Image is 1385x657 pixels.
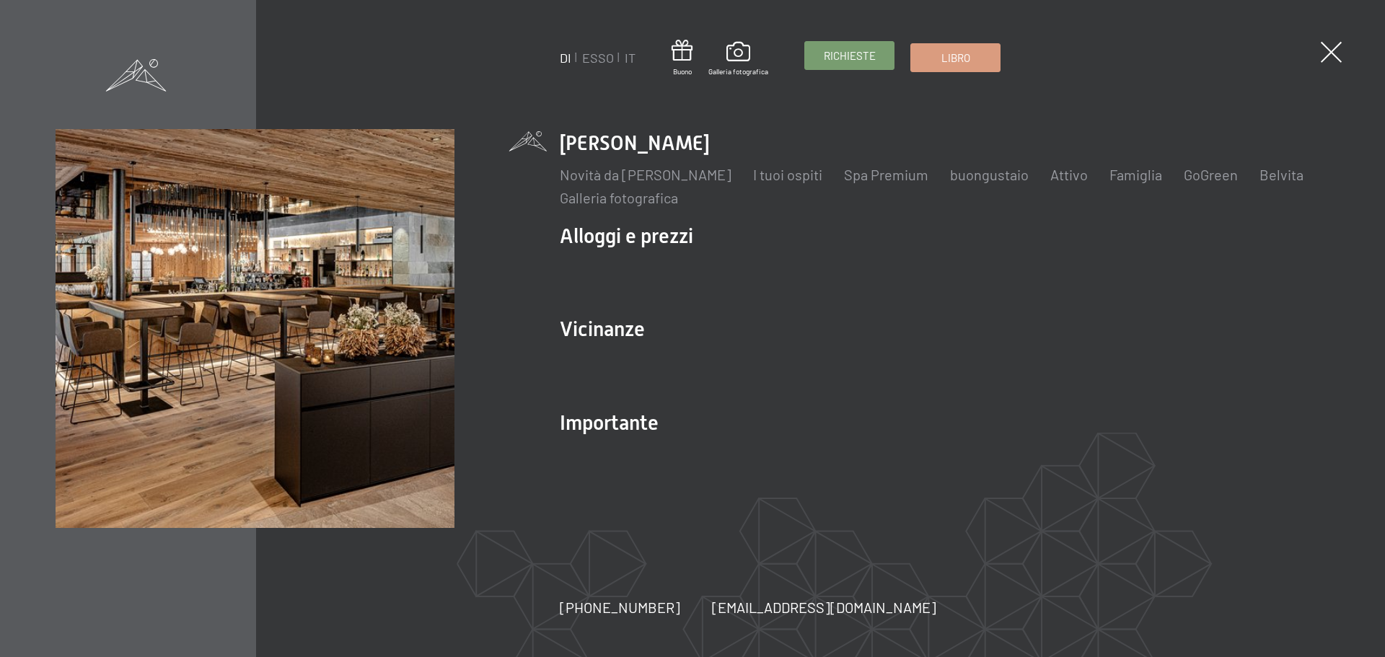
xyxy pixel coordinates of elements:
font: [EMAIL_ADDRESS][DOMAIN_NAME] [712,599,936,616]
a: Galleria fotografica [560,189,678,206]
a: buongustaio [950,166,1029,183]
font: [PHONE_NUMBER] [560,599,680,616]
a: [EMAIL_ADDRESS][DOMAIN_NAME] [712,597,936,617]
a: [PHONE_NUMBER] [560,597,680,617]
a: Novità da [PERSON_NAME] [560,166,731,183]
a: Richieste [805,42,894,69]
font: Richieste [824,49,876,62]
a: I tuoi ospiti [753,166,822,183]
a: ESSO [582,50,614,66]
a: DI [560,50,571,66]
a: Libro [911,44,1000,71]
a: IT [625,50,636,66]
font: Buono [673,67,692,76]
font: Libro [941,51,970,64]
a: Famiglia [1109,166,1162,183]
a: Spa Premium [844,166,928,183]
a: Buono [672,40,692,76]
a: Attivo [1050,166,1088,183]
a: GoGreen [1184,166,1238,183]
a: Belvita [1259,166,1303,183]
a: Galleria fotografica [708,42,768,76]
font: Galleria fotografica [708,67,768,76]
